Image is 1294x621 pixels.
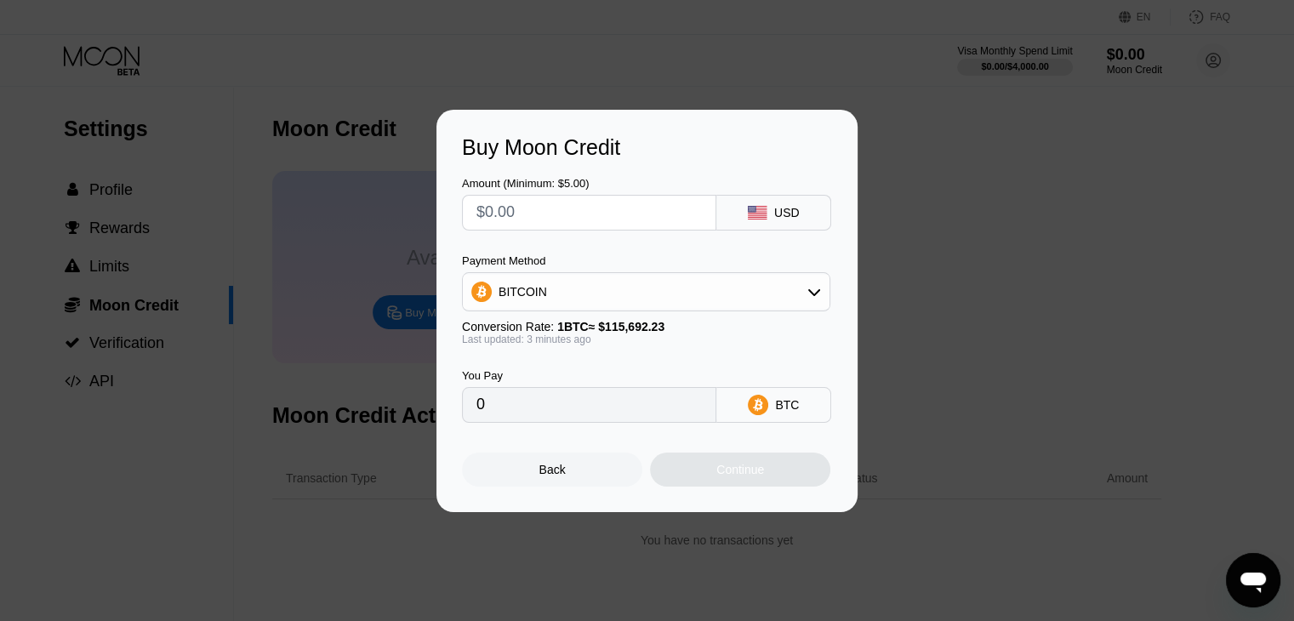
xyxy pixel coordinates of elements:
div: Conversion Rate: [462,320,830,333]
div: Buy Moon Credit [462,135,832,160]
div: Payment Method [462,254,830,267]
div: Back [539,463,566,476]
div: BTC [775,398,799,412]
div: Last updated: 3 minutes ago [462,333,830,345]
input: $0.00 [476,196,702,230]
div: BITCOIN [499,285,547,299]
iframe: Button to launch messaging window [1226,553,1280,607]
div: USD [774,206,800,219]
span: 1 BTC ≈ $115,692.23 [557,320,664,333]
div: BITCOIN [463,275,829,309]
div: You Pay [462,369,716,382]
div: Amount (Minimum: $5.00) [462,177,716,190]
div: Back [462,453,642,487]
